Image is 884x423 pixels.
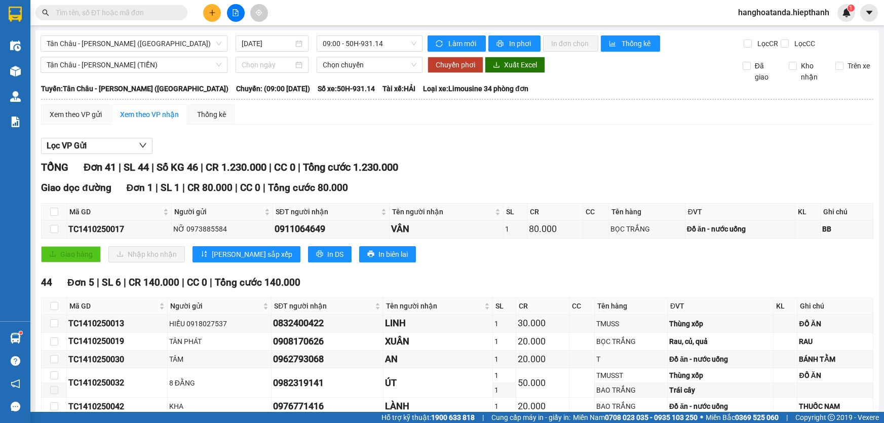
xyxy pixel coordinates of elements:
[786,412,788,423] span: |
[9,7,22,22] img: logo-vxr
[518,399,567,413] div: 20.000
[67,351,168,368] td: TC1410250030
[102,277,121,288] span: SL 6
[182,277,184,288] span: |
[124,161,149,173] span: SL 44
[423,83,528,94] span: Loại xe: Limousine 34 phòng đơn
[250,4,268,22] button: aim
[436,40,444,48] span: sync
[843,60,874,71] span: Trên xe
[596,336,666,347] div: BỌC TRẮNG
[41,161,68,173] span: TỔNG
[240,182,260,194] span: CC 0
[518,376,567,390] div: 50.000
[493,298,516,315] th: SL
[860,4,878,22] button: caret-down
[799,336,871,347] div: RAU
[381,412,475,423] span: Hỗ trợ kỹ thuật:
[391,222,502,236] div: VÂN
[272,398,383,415] td: 0976771416
[753,38,780,49] span: Lọc CR
[170,300,261,312] span: Người gửi
[11,402,20,411] span: message
[751,60,781,83] span: Đã giao
[573,412,698,423] span: Miền Nam
[735,413,779,421] strong: 0369 525 060
[68,223,170,236] div: TC1410250017
[67,398,168,415] td: TC1410250042
[212,249,292,260] span: [PERSON_NAME] sắp xếp
[69,206,161,217] span: Mã GD
[669,401,772,412] div: Đồ ăn - nước uống
[269,161,272,173] span: |
[518,334,567,349] div: 20.000
[518,352,567,366] div: 20.000
[47,36,221,51] span: Tân Châu - Hồ Chí Minh (Giường)
[504,59,537,70] span: Xuất Excel
[605,413,698,421] strong: 0708 023 035 - 0935 103 250
[392,206,493,217] span: Tên người nhận
[842,8,851,17] img: icon-new-feature
[242,59,293,70] input: Chọn ngày
[272,351,383,368] td: 0962793068
[496,40,505,48] span: printer
[268,182,348,194] span: Tổng cước 80.000
[69,300,157,312] span: Mã GD
[385,334,491,349] div: XUÂN
[799,370,871,381] div: ĐỒ ĂN
[700,415,703,419] span: ⚪️
[215,277,300,288] span: Tổng cước 140.000
[68,335,166,348] div: TC1410250019
[821,204,873,220] th: Ghi chú
[47,57,221,72] span: Tân Châu - Hồ Chí Minh (TIỀN)
[774,298,798,315] th: KL
[10,117,21,127] img: solution-icon
[169,401,270,412] div: KHA
[275,222,388,236] div: 0911064649
[428,35,486,52] button: syncLàm mới
[193,246,300,262] button: sort-ascending[PERSON_NAME] sắp xếp
[308,246,352,262] button: printerIn DS
[668,298,774,315] th: ĐVT
[42,9,49,16] span: search
[10,66,21,76] img: warehouse-icon
[263,182,265,194] span: |
[386,300,482,312] span: Tên người nhận
[327,249,343,260] span: In DS
[596,401,666,412] div: BAO TRẮNG
[120,109,179,120] div: Xem theo VP nhận
[273,220,390,238] td: 0911064649
[182,182,185,194] span: |
[509,38,532,49] span: In phơi
[799,318,871,329] div: ĐỒ ĂN
[849,5,853,12] span: 1
[669,336,772,347] div: Rau, củ, quả
[431,413,475,421] strong: 1900 633 818
[601,35,660,52] button: bar-chartThống kê
[383,333,493,351] td: XUÂN
[383,351,493,368] td: AN
[543,35,598,52] button: In đơn chọn
[236,83,310,94] span: Chuyến: (09:00 [DATE])
[151,161,154,173] span: |
[609,204,685,220] th: Tên hàng
[390,220,504,238] td: VÂN
[494,384,514,396] div: 1
[68,376,166,389] div: TC1410250032
[596,370,666,381] div: TMUSST
[10,91,21,102] img: warehouse-icon
[209,9,216,16] span: plus
[10,333,21,343] img: warehouse-icon
[318,83,375,94] span: Số xe: 50H-931.14
[518,316,567,330] div: 30.000
[232,9,239,16] span: file-add
[47,139,87,152] span: Lọc VP Gửi
[610,223,683,235] div: BỌC TRẮNG
[795,204,821,220] th: KL
[84,161,116,173] span: Đơn 41
[19,331,22,334] sup: 1
[124,277,126,288] span: |
[493,61,500,69] span: download
[516,298,569,315] th: CR
[41,246,101,262] button: uploadGiao hàng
